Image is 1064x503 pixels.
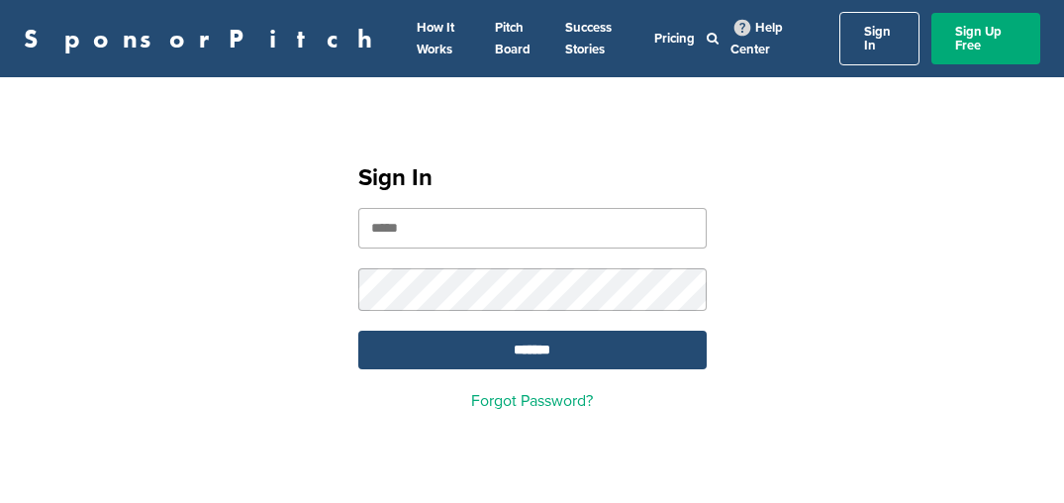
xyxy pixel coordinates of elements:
a: How It Works [417,20,454,57]
a: Pricing [654,31,695,47]
a: Success Stories [565,20,612,57]
a: Help Center [730,16,783,61]
h1: Sign In [358,160,707,196]
a: Sign In [839,12,920,65]
a: Sign Up Free [931,13,1040,64]
a: SponsorPitch [24,26,385,51]
a: Forgot Password? [471,391,593,411]
a: Pitch Board [495,20,531,57]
